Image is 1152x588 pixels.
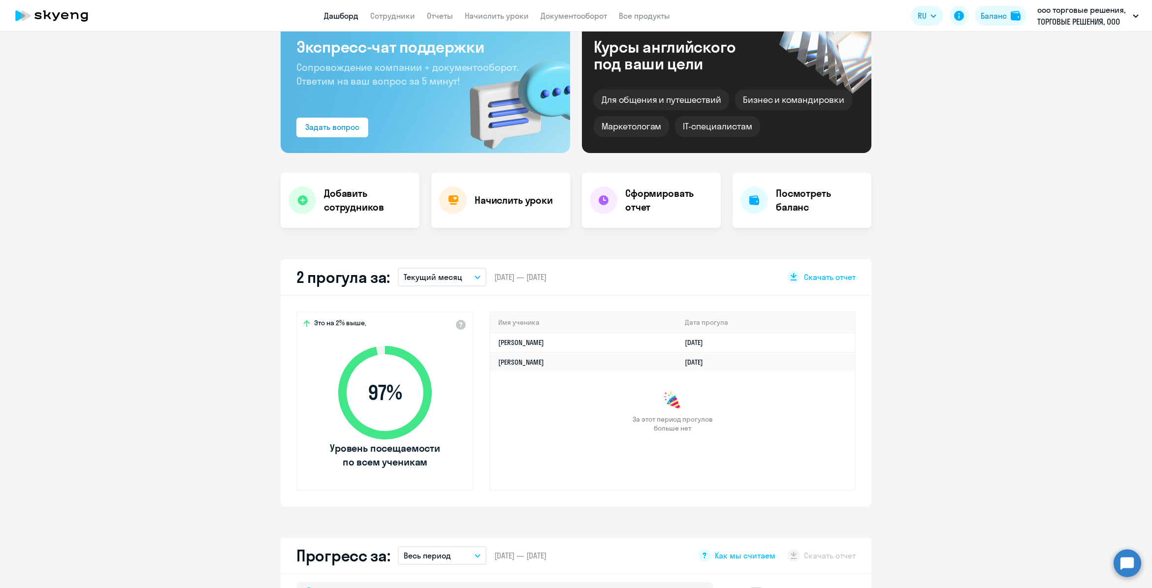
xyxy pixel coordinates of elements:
a: [PERSON_NAME] [498,338,544,347]
span: Скачать отчет [804,272,856,282]
div: Курсы английского под ваши цели [594,38,762,72]
img: bg-img [455,42,570,153]
span: RU [918,10,927,22]
button: Задать вопрос [296,118,368,137]
th: Дата прогула [677,312,855,333]
h4: Сформировать отчет [625,186,713,214]
span: Уровень посещаемости по всем ученикам [328,441,442,469]
p: ооо торговые решения, ТОРГОВЫЕ РЕШЕНИЯ, ООО [1037,4,1129,28]
img: balance [1011,11,1021,21]
span: Как мы считаем [715,550,775,561]
th: Имя ученика [490,312,677,333]
h4: Добавить сотрудников [324,186,412,214]
a: Дашборд [324,11,358,21]
a: Начислить уроки [465,11,529,21]
a: Документооборот [541,11,607,21]
button: ооо торговые решения, ТОРГОВЫЕ РЕШЕНИЯ, ООО [1032,4,1144,28]
a: Сотрудники [370,11,415,21]
p: Текущий месяц [404,271,462,283]
button: Весь период [398,546,486,565]
span: 97 % [328,381,442,404]
h2: 2 прогула за: [296,267,390,287]
h2: Прогресс за: [296,546,390,565]
span: Сопровождение компании + документооборот. Ответим на ваш вопрос за 5 минут! [296,61,519,87]
button: RU [911,6,943,26]
div: Для общения и путешествий [594,90,729,110]
a: Отчеты [427,11,453,21]
p: Весь период [404,550,451,561]
h4: Посмотреть баланс [776,186,864,214]
button: Текущий месяц [398,268,486,286]
div: IT-специалистам [675,116,760,137]
a: Все продукты [619,11,670,21]
a: [PERSON_NAME] [498,358,544,367]
a: [DATE] [685,338,711,347]
h4: Начислить уроки [475,193,553,207]
span: [DATE] — [DATE] [494,272,546,282]
div: Задать вопрос [305,121,359,133]
a: [DATE] [685,358,711,367]
span: За этот период прогулов больше нет [631,415,714,433]
div: Маркетологам [594,116,669,137]
div: Баланс [981,10,1007,22]
span: [DATE] — [DATE] [494,550,546,561]
button: Балансbalance [975,6,1026,26]
div: Бизнес и командировки [735,90,852,110]
h3: Экспресс-чат поддержки [296,37,554,57]
span: Это на 2% выше, [314,318,366,330]
img: congrats [663,391,682,411]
